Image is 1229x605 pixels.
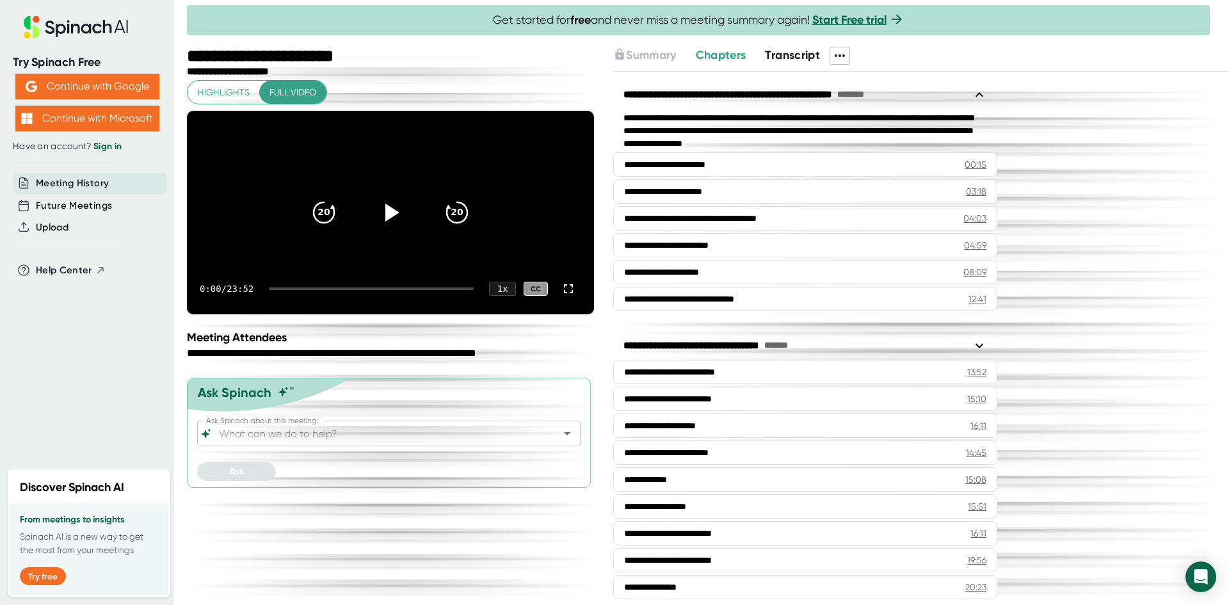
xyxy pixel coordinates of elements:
b: free [570,13,591,27]
div: Try Spinach Free [13,55,161,70]
h3: From meetings to insights [20,515,158,525]
button: Continue with Microsoft [15,106,159,131]
div: 16:11 [970,419,986,432]
div: 16:11 [970,527,986,540]
div: 0:00 / 23:52 [200,284,253,294]
div: 14:45 [966,446,986,459]
span: Highlights [198,85,250,101]
div: 08:09 [963,266,986,278]
span: Full video [269,85,316,101]
div: 15:51 [968,500,986,513]
button: Continue with Google [15,74,159,99]
span: Ask [229,466,244,477]
span: Summary [626,48,676,62]
a: Start Free trial [812,13,887,27]
button: Upload [36,220,68,235]
div: Have an account? [13,141,161,152]
div: 13:52 [967,366,986,378]
div: 20:23 [965,581,986,593]
button: Summary [613,47,676,64]
span: Chapters [696,48,746,62]
h2: Discover Spinach AI [20,479,124,496]
div: Open Intercom Messenger [1185,561,1216,592]
span: Transcript [765,48,820,62]
div: 15:08 [965,473,986,486]
button: Future Meetings [36,198,112,213]
div: 04:59 [964,239,986,252]
div: 04:03 [963,212,986,225]
button: Meeting History [36,176,109,191]
div: 19:56 [967,554,986,567]
div: 15:10 [967,392,986,405]
img: Aehbyd4JwY73AAAAAElFTkSuQmCC [26,81,37,92]
button: Transcript [765,47,820,64]
button: Ask [197,462,276,481]
input: What can we do to help? [216,424,539,442]
button: Try free [20,567,66,585]
span: Help Center [36,263,92,278]
div: Meeting Attendees [187,330,597,344]
div: CC [524,282,548,296]
button: Full video [259,81,326,104]
div: 00:15 [965,158,986,171]
button: Help Center [36,263,106,278]
button: Highlights [188,81,260,104]
a: Sign in [93,141,122,152]
div: Ask Spinach [198,385,271,400]
span: Get started for and never miss a meeting summary again! [493,13,904,28]
button: Open [558,424,576,442]
button: Chapters [696,47,746,64]
div: 03:18 [966,185,986,198]
p: Spinach AI is a new way to get the most from your meetings [20,530,158,557]
div: 12:41 [968,293,986,305]
div: 1 x [489,282,516,296]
